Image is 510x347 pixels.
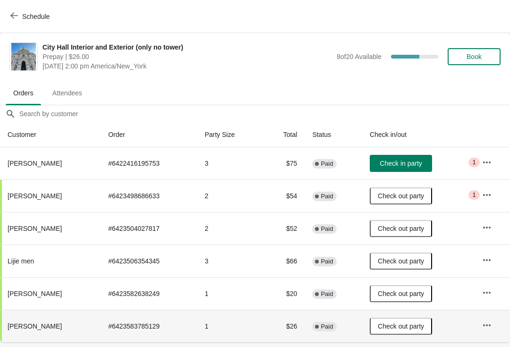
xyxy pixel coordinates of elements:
td: $54 [263,179,305,212]
span: Paid [321,193,333,200]
span: Paid [321,290,333,298]
td: # 6423504027817 [101,212,197,245]
span: Check out party [378,290,424,297]
span: [PERSON_NAME] [8,290,62,297]
button: Check in party [370,155,432,172]
th: Order [101,122,197,147]
button: Check out party [370,220,432,237]
span: [PERSON_NAME] [8,322,62,330]
span: Paid [321,160,333,168]
button: Check out party [370,285,432,302]
td: 3 [197,245,263,277]
span: 8 of 20 Available [337,53,382,60]
span: [PERSON_NAME] [8,225,62,232]
span: [PERSON_NAME] [8,192,62,200]
td: $26 [263,310,305,342]
span: Book [467,53,482,60]
td: # 6423498686633 [101,179,197,212]
span: Check out party [378,322,424,330]
span: Schedule [22,13,50,20]
span: Check out party [378,192,424,200]
td: # 6422416195753 [101,147,197,179]
th: Status [305,122,362,147]
td: 1 [197,277,263,310]
td: 2 [197,212,263,245]
button: Book [448,48,501,65]
td: # 6423506354345 [101,245,197,277]
td: $52 [263,212,305,245]
th: Party Size [197,122,263,147]
span: [PERSON_NAME] [8,160,62,167]
span: City Hall Interior and Exterior (only no tower) [42,42,332,52]
td: $75 [263,147,305,179]
span: Lijie men [8,257,34,265]
button: Check out party [370,187,432,204]
td: 3 [197,147,263,179]
span: 1 [472,159,476,166]
input: Search by customer [19,105,510,122]
td: # 6423582638249 [101,277,197,310]
span: Paid [321,258,333,265]
span: Attendees [45,85,90,102]
button: Check out party [370,318,432,335]
td: $20 [263,277,305,310]
button: Check out party [370,253,432,270]
span: Paid [321,225,333,233]
span: [DATE] 2:00 pm America/New_York [42,61,332,71]
th: Check in/out [362,122,475,147]
span: Orders [6,85,41,102]
td: # 6423583785129 [101,310,197,342]
th: Total [263,122,305,147]
button: Schedule [5,8,57,25]
td: $66 [263,245,305,277]
span: Prepay | $26.00 [42,52,332,61]
span: Check out party [378,225,424,232]
span: Check out party [378,257,424,265]
td: 2 [197,179,263,212]
td: 1 [197,310,263,342]
img: City Hall Interior and Exterior (only no tower) [11,43,36,70]
span: Paid [321,323,333,330]
span: Check in party [380,160,422,167]
span: 1 [472,191,476,199]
